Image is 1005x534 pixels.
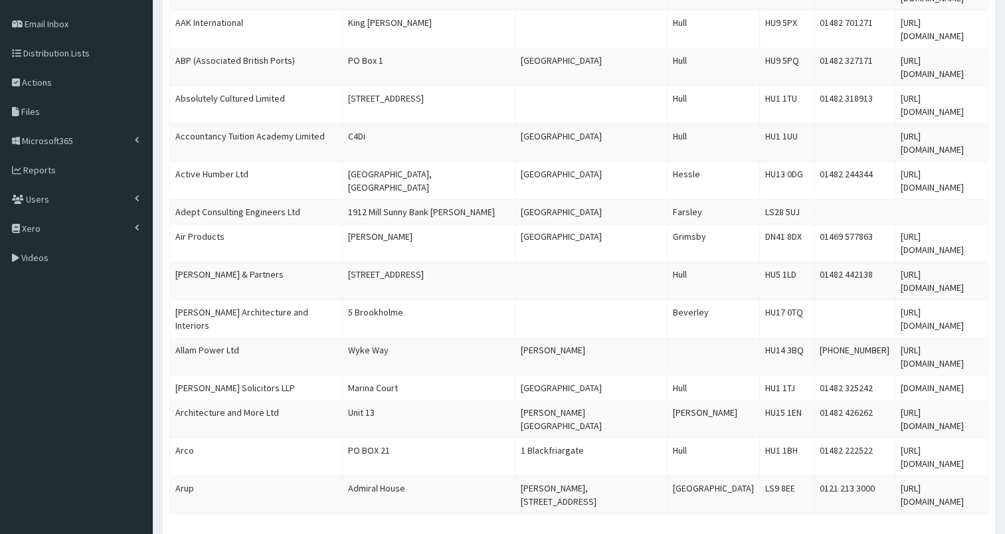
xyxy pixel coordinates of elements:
[668,86,760,124] td: Hull
[170,11,343,48] td: AAK International
[25,18,68,30] span: Email Inbox
[895,224,988,262] td: [URL][DOMAIN_NAME]
[668,200,760,224] td: Farsley
[668,124,760,162] td: Hull
[668,224,760,262] td: Grimsby
[895,476,988,514] td: [URL][DOMAIN_NAME]
[170,224,343,262] td: Air Products
[22,222,41,234] span: Xero
[760,400,814,438] td: HU15 1EN
[895,124,988,162] td: [URL][DOMAIN_NAME]
[343,262,515,300] td: [STREET_ADDRESS]
[343,376,515,400] td: Marina Court
[760,338,814,376] td: HU14 3BQ
[515,124,667,162] td: [GEOGRAPHIC_DATA]
[22,135,73,147] span: Microsoft365
[515,338,667,376] td: [PERSON_NAME]
[895,262,988,300] td: [URL][DOMAIN_NAME]
[668,262,760,300] td: Hull
[343,224,515,262] td: [PERSON_NAME]
[170,476,343,514] td: Arup
[668,162,760,200] td: Hessle
[343,11,515,48] td: King [PERSON_NAME]
[668,400,760,438] td: [PERSON_NAME]
[668,438,760,476] td: Hull
[343,438,515,476] td: PO BOX 21
[343,300,515,338] td: 5 Brookholme
[814,476,895,514] td: 0121 213 3000
[515,224,667,262] td: [GEOGRAPHIC_DATA]
[343,338,515,376] td: Wyke Way
[760,262,814,300] td: HU5 1LD
[170,262,343,300] td: [PERSON_NAME] & Partners
[760,200,814,224] td: LS28 5UJ
[343,48,515,86] td: PO Box 1
[895,400,988,438] td: [URL][DOMAIN_NAME]
[668,11,760,48] td: Hull
[668,48,760,86] td: Hull
[170,376,343,400] td: [PERSON_NAME] Solicitors LLP
[814,400,895,438] td: 01482 426262
[343,476,515,514] td: Admiral House
[814,224,895,262] td: 01469 577863
[895,438,988,476] td: [URL][DOMAIN_NAME]
[760,300,814,338] td: HU17 0TQ
[895,300,988,338] td: [URL][DOMAIN_NAME]
[895,86,988,124] td: [URL][DOMAIN_NAME]
[760,86,814,124] td: HU1 1TU
[23,47,90,59] span: Distribution Lists
[668,476,760,514] td: [GEOGRAPHIC_DATA]
[515,476,667,514] td: [PERSON_NAME], [STREET_ADDRESS]
[895,11,988,48] td: [URL][DOMAIN_NAME]
[760,162,814,200] td: HU13 0DG
[814,48,895,86] td: 01482 327171
[21,252,48,264] span: Videos
[170,300,343,338] td: [PERSON_NAME] Architecture and Interiors
[895,338,988,376] td: [URL][DOMAIN_NAME]
[170,400,343,438] td: Architecture and More Ltd
[814,162,895,200] td: 01482 244344
[814,438,895,476] td: 01482 222522
[515,400,667,438] td: [PERSON_NAME][GEOGRAPHIC_DATA]
[760,124,814,162] td: HU1 1UU
[343,200,515,224] td: 1912 Mill Sunny Bank [PERSON_NAME]
[760,376,814,400] td: HU1 1TJ
[515,200,667,224] td: [GEOGRAPHIC_DATA]
[760,48,814,86] td: HU9 5PQ
[26,193,49,205] span: Users
[170,162,343,200] td: Active Humber Ltd
[760,224,814,262] td: DN41 8DX
[170,48,343,86] td: ABP (Associated British Ports)
[343,162,515,200] td: [GEOGRAPHIC_DATA], [GEOGRAPHIC_DATA]
[814,11,895,48] td: 01482 701271
[515,376,667,400] td: [GEOGRAPHIC_DATA]
[760,438,814,476] td: HU1 1BH
[170,86,343,124] td: Absolutely Cultured Limited
[343,86,515,124] td: [STREET_ADDRESS]
[170,338,343,376] td: Allam Power Ltd
[895,162,988,200] td: [URL][DOMAIN_NAME]
[170,124,343,162] td: Accountancy Tuition Academy Limited
[895,48,988,86] td: [URL][DOMAIN_NAME]
[21,106,40,118] span: Files
[760,476,814,514] td: LS9 8EE
[170,200,343,224] td: Adept Consulting Engineers Ltd
[814,86,895,124] td: 01482 318913
[760,11,814,48] td: HU9 5PX
[515,162,667,200] td: [GEOGRAPHIC_DATA]
[895,376,988,400] td: [DOMAIN_NAME]
[343,400,515,438] td: Unit 13
[515,48,667,86] td: [GEOGRAPHIC_DATA]
[23,164,56,176] span: Reports
[814,338,895,376] td: [PHONE_NUMBER]
[668,300,760,338] td: Beverley
[343,124,515,162] td: C4Di
[668,376,760,400] td: Hull
[170,438,343,476] td: Arco
[814,262,895,300] td: 01482 442138
[814,376,895,400] td: 01482 325242
[22,76,52,88] span: Actions
[515,438,667,476] td: 1 Blackfriargate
